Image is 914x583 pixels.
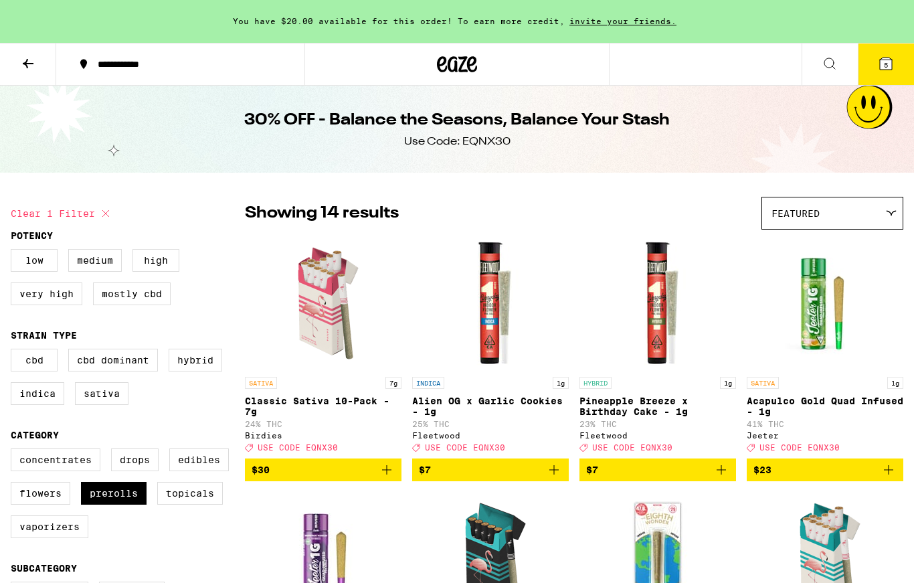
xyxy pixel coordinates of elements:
p: 7g [385,377,401,389]
span: $7 [586,465,598,475]
p: INDICA [412,377,444,389]
label: High [132,249,179,272]
label: Medium [68,249,122,272]
span: Featured [771,208,820,219]
p: 1g [887,377,903,389]
a: Open page for Classic Sativa 10-Pack - 7g from Birdies [245,236,401,459]
label: Vaporizers [11,515,88,538]
label: Low [11,249,58,272]
p: SATIVA [747,377,779,389]
div: Jeeter [747,431,903,440]
p: HYBRID [579,377,612,389]
label: Flowers [11,482,70,505]
span: USE CODE EQNX30 [592,443,672,452]
p: Pineapple Breeze x Birthday Cake - 1g [579,396,736,417]
span: $23 [753,465,771,475]
a: Open page for Pineapple Breeze x Birthday Cake - 1g from Fleetwood [579,236,736,459]
label: Hybrid [169,349,222,371]
span: USE CODE EQNX30 [258,443,338,452]
button: Add to bag [579,459,736,481]
div: Birdies [245,431,401,440]
legend: Strain Type [11,330,77,341]
label: Concentrates [11,448,100,471]
span: $30 [252,465,270,475]
label: Very High [11,282,82,305]
p: 25% THC [412,420,569,428]
label: Topicals [157,482,223,505]
img: Jeeter - Acapulco Gold Quad Infused - 1g [758,236,892,370]
p: 41% THC [747,420,903,428]
legend: Category [11,430,59,440]
legend: Potency [11,230,53,241]
p: 24% THC [245,420,401,428]
div: Use Code: EQNX30 [404,135,511,149]
span: USE CODE EQNX30 [425,443,505,452]
span: 5 [884,61,888,69]
p: 23% THC [579,420,736,428]
button: 5 [858,44,914,85]
label: CBD Dominant [68,349,158,371]
button: Add to bag [245,459,401,481]
span: You have $20.00 available for this order! To earn more credit, [233,17,565,25]
legend: Subcategory [11,563,77,574]
p: 1g [553,377,569,389]
label: Prerolls [81,482,147,505]
span: $7 [419,465,431,475]
label: Indica [11,382,64,405]
label: Drops [111,448,159,471]
p: Showing 14 results [245,202,399,225]
label: Mostly CBD [93,282,171,305]
p: 1g [720,377,736,389]
img: Fleetwood - Pineapple Breeze x Birthday Cake - 1g [591,236,725,370]
label: CBD [11,349,58,371]
span: USE CODE EQNX30 [759,443,840,452]
label: Sativa [75,382,128,405]
p: Alien OG x Garlic Cookies - 1g [412,396,569,417]
div: Fleetwood [579,431,736,440]
button: Clear 1 filter [11,197,114,230]
p: Acapulco Gold Quad Infused - 1g [747,396,903,417]
button: Add to bag [412,459,569,481]
button: Add to bag [747,459,903,481]
span: invite your friends. [565,17,681,25]
img: Fleetwood - Alien OG x Garlic Cookies - 1g [424,236,557,370]
p: Classic Sativa 10-Pack - 7g [245,396,401,417]
a: Open page for Acapulco Gold Quad Infused - 1g from Jeeter [747,236,903,459]
img: Birdies - Classic Sativa 10-Pack - 7g [256,236,390,370]
a: Open page for Alien OG x Garlic Cookies - 1g from Fleetwood [412,236,569,459]
h1: 30% OFF - Balance the Seasons, Balance Your Stash [244,109,670,132]
p: SATIVA [245,377,277,389]
div: Fleetwood [412,431,569,440]
label: Edibles [169,448,229,471]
